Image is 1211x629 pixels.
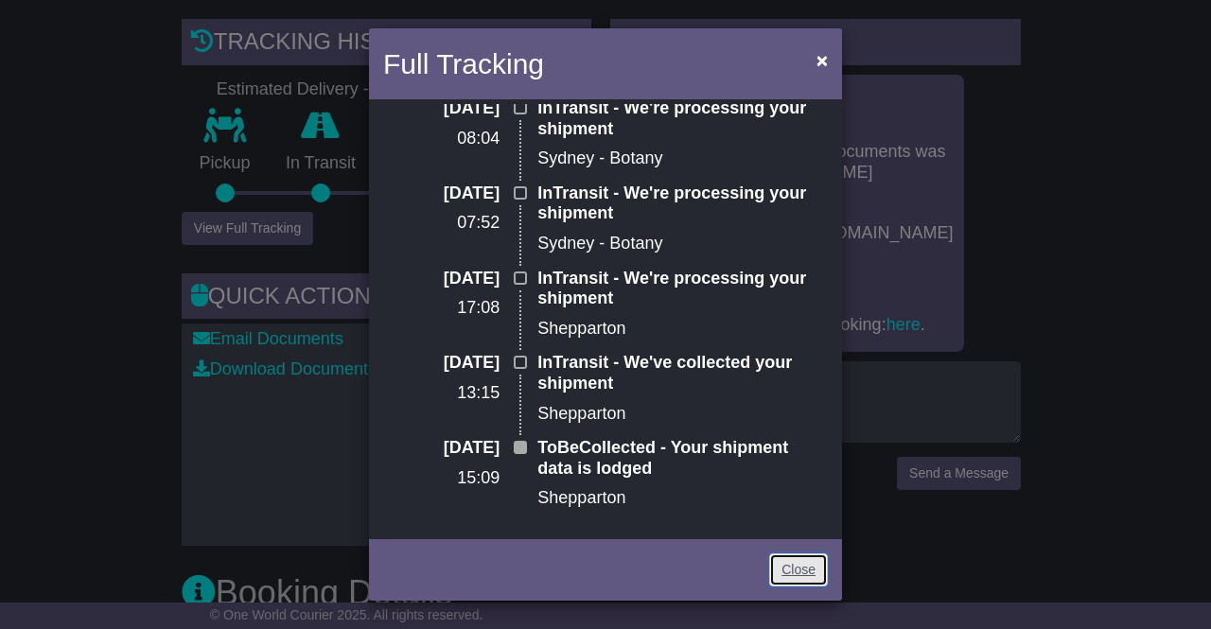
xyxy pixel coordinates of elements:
p: [DATE] [383,269,500,289]
p: 08:04 [383,129,500,149]
p: InTransit - We're processing your shipment [537,269,828,309]
p: 07:52 [383,213,500,234]
p: 15:09 [383,468,500,489]
p: ToBeCollected - Your shipment data is lodged [537,438,828,479]
button: Close [807,41,837,79]
p: Shepparton [537,404,828,425]
p: InTransit - We're processing your shipment [537,98,828,139]
p: InTransit - We're processing your shipment [537,183,828,224]
p: 17:08 [383,298,500,319]
a: Close [769,553,828,586]
p: [DATE] [383,183,500,204]
h4: Full Tracking [383,43,544,85]
p: Sydney - Botany [537,234,828,254]
p: InTransit - We've collected your shipment [537,353,828,393]
p: Shepparton [537,488,828,509]
p: Sydney - Botany [537,149,828,169]
p: [DATE] [383,438,500,459]
p: 13:15 [383,383,500,404]
p: [DATE] [383,98,500,119]
p: Shepparton [537,319,828,340]
span: × [816,49,828,71]
p: [DATE] [383,353,500,374]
